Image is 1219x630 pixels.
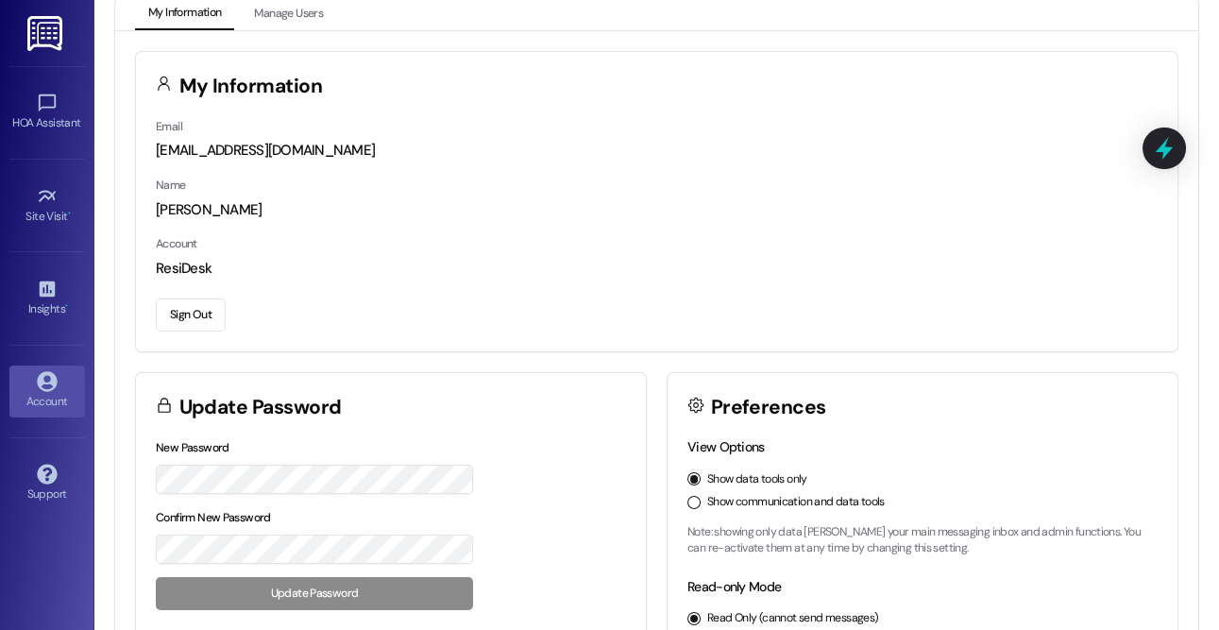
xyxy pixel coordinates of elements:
[156,510,271,525] label: Confirm New Password
[687,524,1158,557] p: Note: showing only data [PERSON_NAME] your main messaging inbox and admin functions. You can re-a...
[179,398,342,417] h3: Update Password
[156,119,182,134] label: Email
[156,440,229,455] label: New Password
[707,494,885,511] label: Show communication and data tools
[707,610,878,627] label: Read Only (cannot send messages)
[156,200,1158,220] div: [PERSON_NAME]
[156,298,226,332] button: Sign Out
[156,141,1158,161] div: [EMAIL_ADDRESS][DOMAIN_NAME]
[65,299,68,313] span: •
[9,87,85,138] a: HOA Assistant
[711,398,826,417] h3: Preferences
[156,236,197,251] label: Account
[156,178,186,193] label: Name
[156,259,1158,279] div: ResiDesk
[687,578,781,595] label: Read-only Mode
[9,366,85,417] a: Account
[9,458,85,509] a: Support
[27,16,66,51] img: ResiDesk Logo
[179,77,323,96] h3: My Information
[68,207,71,220] span: •
[687,438,765,455] label: View Options
[707,471,807,488] label: Show data tools only
[9,273,85,324] a: Insights •
[9,180,85,231] a: Site Visit •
